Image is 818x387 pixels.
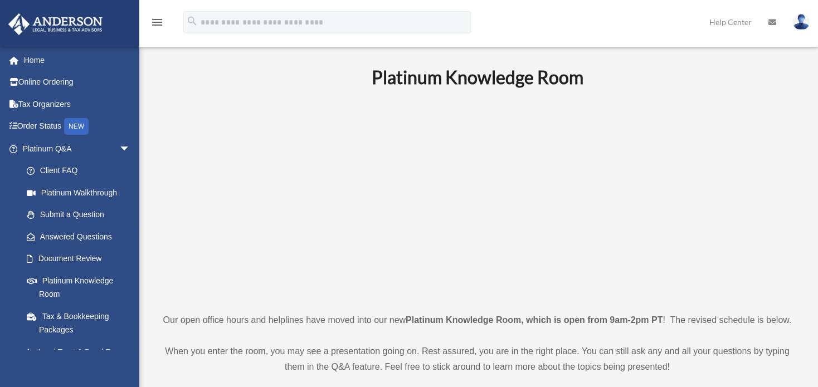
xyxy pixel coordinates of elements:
[16,160,147,182] a: Client FAQ
[16,226,147,248] a: Answered Questions
[16,305,147,341] a: Tax & Bookkeeping Packages
[406,315,663,325] strong: Platinum Knowledge Room, which is open from 9am-2pm PT
[310,104,645,292] iframe: 231110_Toby_KnowledgeRoom
[159,312,796,328] p: Our open office hours and helplines have moved into our new ! The revised schedule is below.
[150,16,164,29] i: menu
[8,49,147,71] a: Home
[16,248,147,270] a: Document Review
[159,344,796,375] p: When you enter the room, you may see a presentation going on. Rest assured, you are in the right ...
[16,270,142,305] a: Platinum Knowledge Room
[8,138,147,160] a: Platinum Q&Aarrow_drop_down
[64,118,89,135] div: NEW
[150,19,164,29] a: menu
[186,15,198,27] i: search
[8,93,147,115] a: Tax Organizers
[793,14,810,30] img: User Pic
[8,115,147,138] a: Order StatusNEW
[119,138,142,160] span: arrow_drop_down
[16,182,147,204] a: Platinum Walkthrough
[8,71,147,94] a: Online Ordering
[16,204,147,226] a: Submit a Question
[5,13,106,35] img: Anderson Advisors Platinum Portal
[16,341,147,363] a: Land Trust & Deed Forum
[372,66,583,88] b: Platinum Knowledge Room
